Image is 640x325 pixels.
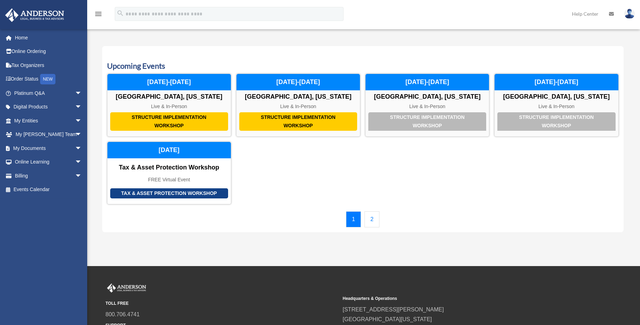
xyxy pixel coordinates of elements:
[494,74,618,137] a: Structure Implementation Workshop [GEOGRAPHIC_DATA], [US_STATE] Live & In-Person [DATE]-[DATE]
[495,104,618,109] div: Live & In-Person
[5,141,92,155] a: My Documentsarrow_drop_down
[75,128,89,142] span: arrow_drop_down
[75,169,89,183] span: arrow_drop_down
[495,93,618,101] div: [GEOGRAPHIC_DATA], [US_STATE]
[3,8,66,22] img: Anderson Advisors Platinum Portal
[5,58,92,72] a: Tax Organizers
[366,93,489,101] div: [GEOGRAPHIC_DATA], [US_STATE]
[106,284,148,293] img: Anderson Advisors Platinum Portal
[239,112,357,131] div: Structure Implementation Workshop
[107,142,231,159] div: [DATE]
[5,114,92,128] a: My Entitiesarrow_drop_down
[106,300,338,307] small: TOLL FREE
[5,31,92,45] a: Home
[106,311,140,317] a: 800.706.4741
[366,104,489,109] div: Live & In-Person
[94,12,103,18] a: menu
[236,104,360,109] div: Live & In-Person
[5,45,92,59] a: Online Ordering
[364,211,379,227] a: 2
[343,307,444,312] a: [STREET_ADDRESS][PERSON_NAME]
[75,100,89,114] span: arrow_drop_down
[5,72,92,86] a: Order StatusNEW
[107,74,231,137] a: Structure Implementation Workshop [GEOGRAPHIC_DATA], [US_STATE] Live & In-Person [DATE]-[DATE]
[343,295,575,302] small: Headquarters & Operations
[40,74,55,84] div: NEW
[5,86,92,100] a: Platinum Q&Aarrow_drop_down
[110,112,228,131] div: Structure Implementation Workshop
[346,211,361,227] a: 1
[5,100,92,114] a: Digital Productsarrow_drop_down
[107,164,231,172] div: Tax & Asset Protection Workshop
[107,142,231,204] a: Tax & Asset Protection Workshop Tax & Asset Protection Workshop FREE Virtual Event [DATE]
[107,177,231,183] div: FREE Virtual Event
[495,74,618,91] div: [DATE]-[DATE]
[343,316,432,322] a: [GEOGRAPHIC_DATA][US_STATE]
[5,155,92,169] a: Online Learningarrow_drop_down
[107,93,231,101] div: [GEOGRAPHIC_DATA], [US_STATE]
[236,93,360,101] div: [GEOGRAPHIC_DATA], [US_STATE]
[107,104,231,109] div: Live & In-Person
[366,74,489,91] div: [DATE]-[DATE]
[365,74,489,137] a: Structure Implementation Workshop [GEOGRAPHIC_DATA], [US_STATE] Live & In-Person [DATE]-[DATE]
[75,114,89,128] span: arrow_drop_down
[116,9,124,17] i: search
[368,112,486,131] div: Structure Implementation Workshop
[5,128,92,142] a: My [PERSON_NAME] Teamarrow_drop_down
[110,188,228,198] div: Tax & Asset Protection Workshop
[236,74,360,137] a: Structure Implementation Workshop [GEOGRAPHIC_DATA], [US_STATE] Live & In-Person [DATE]-[DATE]
[5,183,89,197] a: Events Calendar
[5,169,92,183] a: Billingarrow_drop_down
[94,10,103,18] i: menu
[107,61,619,71] h3: Upcoming Events
[75,141,89,156] span: arrow_drop_down
[497,112,615,131] div: Structure Implementation Workshop
[107,74,231,91] div: [DATE]-[DATE]
[236,74,360,91] div: [DATE]-[DATE]
[75,86,89,100] span: arrow_drop_down
[75,155,89,169] span: arrow_drop_down
[624,9,635,19] img: User Pic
